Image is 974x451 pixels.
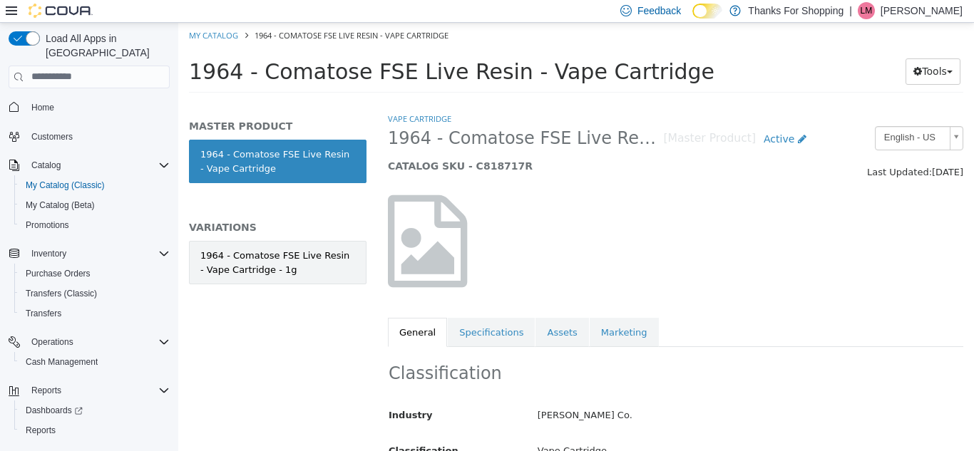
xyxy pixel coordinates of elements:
[26,128,170,145] span: Customers
[14,400,175,420] a: Dashboards
[26,219,69,231] span: Promotions
[210,137,636,150] h5: CATALOG SKU - C818717R
[697,103,785,128] a: English - US
[357,295,410,325] a: Assets
[26,199,95,211] span: My Catalog (Beta)
[754,144,785,155] span: [DATE]
[3,97,175,118] button: Home
[20,177,111,194] a: My Catalog (Classic)
[26,333,170,351] span: Operations
[20,265,96,282] a: Purchase Orders
[26,382,67,399] button: Reports
[20,422,170,439] span: Reports
[3,155,175,175] button: Catalog
[881,2,963,19] p: [PERSON_NAME]
[210,90,273,101] a: Vape Cartridge
[31,336,73,348] span: Operations
[40,31,170,60] span: Load All Apps in [GEOGRAPHIC_DATA]
[20,285,170,302] span: Transfers (Classic)
[29,4,93,18] img: Cova
[26,245,170,262] span: Inventory
[20,197,101,214] a: My Catalog (Beta)
[349,380,795,405] div: [PERSON_NAME] Co.
[3,244,175,264] button: Inventory
[20,402,170,419] span: Dashboards
[26,405,83,416] span: Dashboards
[210,423,280,433] span: Classification
[26,333,79,351] button: Operations
[689,144,754,155] span: Last Updated:
[20,305,170,322] span: Transfers
[14,264,175,284] button: Purchase Orders
[637,4,681,18] span: Feedback
[31,160,61,171] span: Catalog
[20,353,170,370] span: Cash Management
[20,285,103,302] a: Transfers (Classic)
[14,304,175,323] button: Transfers
[26,98,170,116] span: Home
[210,340,784,362] h2: Classification
[727,36,782,62] button: Tools
[20,217,75,234] a: Promotions
[26,99,60,116] a: Home
[11,7,60,18] a: My Catalog
[26,157,170,174] span: Catalog
[26,128,78,145] a: Customers
[349,416,795,441] div: Vape Cartridge
[11,36,536,61] span: 1964 - Comatose FSE Live Resin - Vape Cartridge
[26,288,97,299] span: Transfers (Classic)
[411,295,481,325] a: Marketing
[76,7,270,18] span: 1964 - Comatose FSE Live Resin - Vape Cartridge
[26,268,91,279] span: Purchase Orders
[585,110,616,122] span: Active
[11,198,188,211] h5: VARIATIONS
[3,380,175,400] button: Reports
[26,308,61,319] span: Transfers
[20,422,61,439] a: Reports
[3,126,175,147] button: Customers
[20,353,103,370] a: Cash Management
[14,195,175,215] button: My Catalog (Beta)
[849,2,852,19] p: |
[14,284,175,304] button: Transfers (Classic)
[858,2,875,19] div: Liam Mcauley
[20,197,170,214] span: My Catalog (Beta)
[861,2,873,19] span: LM
[485,110,578,122] small: [Master Product]
[26,157,66,174] button: Catalog
[26,382,170,399] span: Reports
[697,104,766,126] span: English - US
[11,97,188,110] h5: MASTER PRODUCT
[20,265,170,282] span: Purchase Orders
[31,131,73,142] span: Customers
[11,117,188,160] a: 1964 - Comatose FSE Live Resin - Vape Cartridge
[31,102,54,113] span: Home
[270,295,357,325] a: Specifications
[14,175,175,195] button: My Catalog (Classic)
[22,226,177,254] div: 1964 - Comatose FSE Live Resin - Vape Cartridge - 1g
[20,177,170,194] span: My Catalog (Classic)
[26,425,56,436] span: Reports
[20,217,170,234] span: Promotions
[14,352,175,372] button: Cash Management
[210,105,485,127] span: 1964 - Comatose FSE Live Resin - Vape Cartridge
[20,305,67,322] a: Transfers
[14,215,175,235] button: Promotions
[14,420,175,440] button: Reports
[748,2,844,19] p: Thanks For Shopping
[3,332,175,352] button: Operations
[31,248,66,259] span: Inventory
[210,387,255,398] span: Industry
[210,295,269,325] a: General
[31,385,61,396] span: Reports
[26,356,98,368] span: Cash Management
[20,402,88,419] a: Dashboards
[26,180,105,191] span: My Catalog (Classic)
[692,4,722,19] input: Dark Mode
[26,245,72,262] button: Inventory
